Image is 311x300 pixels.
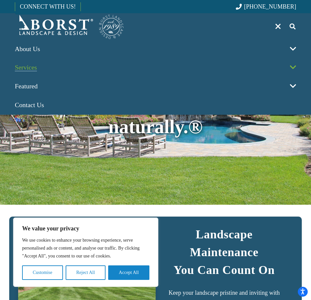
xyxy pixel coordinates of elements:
button: Reject All [66,265,106,280]
a: About Us [11,40,300,58]
button: Accept All [108,265,149,280]
span: [PHONE_NUMBER] [244,3,296,10]
a: Borst-Logo [15,13,124,40]
span: Services [15,64,50,71]
span: Contact Us [15,101,44,108]
a: Contact Us [11,96,300,115]
a: Featured [11,77,300,96]
strong: You Can Count On [173,263,275,277]
p: We value your privacy [22,225,149,232]
a: Menu [270,18,286,35]
a: Services [11,58,300,77]
div: We value your privacy [13,218,158,287]
strong: Landscape Maintenance [190,228,259,259]
p: We use cookies to enhance your browsing experience, serve personalised ads or content, and analys... [22,236,149,260]
a: [PHONE_NUMBER] [236,3,296,10]
button: Customise [22,265,63,280]
span: About Us [15,45,53,52]
a: Search [286,18,299,35]
span: Featured [15,82,51,90]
